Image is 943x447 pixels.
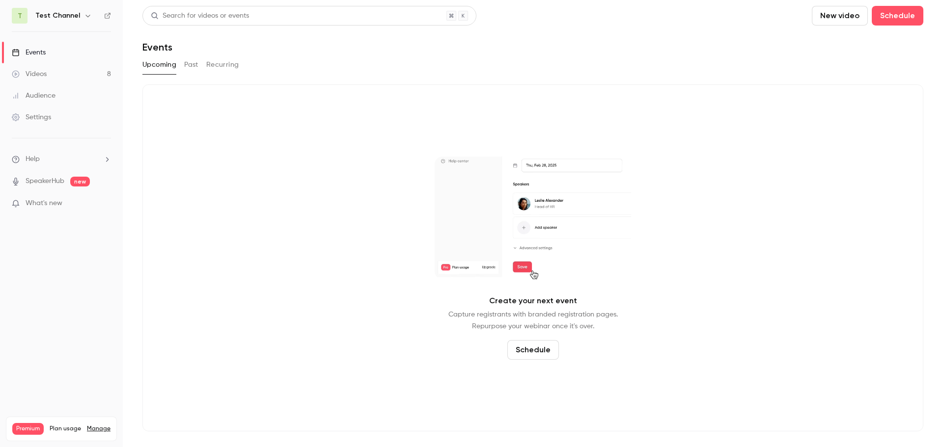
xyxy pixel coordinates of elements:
[142,57,176,73] button: Upcoming
[489,295,577,307] p: Create your next event
[12,69,47,79] div: Videos
[872,6,923,26] button: Schedule
[151,11,249,21] div: Search for videos or events
[26,198,62,209] span: What's new
[12,423,44,435] span: Premium
[142,41,172,53] h1: Events
[12,154,111,164] li: help-dropdown-opener
[12,112,51,122] div: Settings
[507,340,559,360] button: Schedule
[99,199,111,208] iframe: Noticeable Trigger
[184,57,198,73] button: Past
[87,425,111,433] a: Manage
[35,11,80,21] h6: Test Channel
[812,6,868,26] button: New video
[18,11,22,21] span: T
[70,177,90,186] span: new
[12,91,55,101] div: Audience
[12,48,46,57] div: Events
[26,176,64,186] a: SpeakerHub
[26,154,40,164] span: Help
[448,309,618,332] p: Capture registrants with branded registration pages. Repurpose your webinar once it's over.
[50,425,81,433] span: Plan usage
[206,57,239,73] button: Recurring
